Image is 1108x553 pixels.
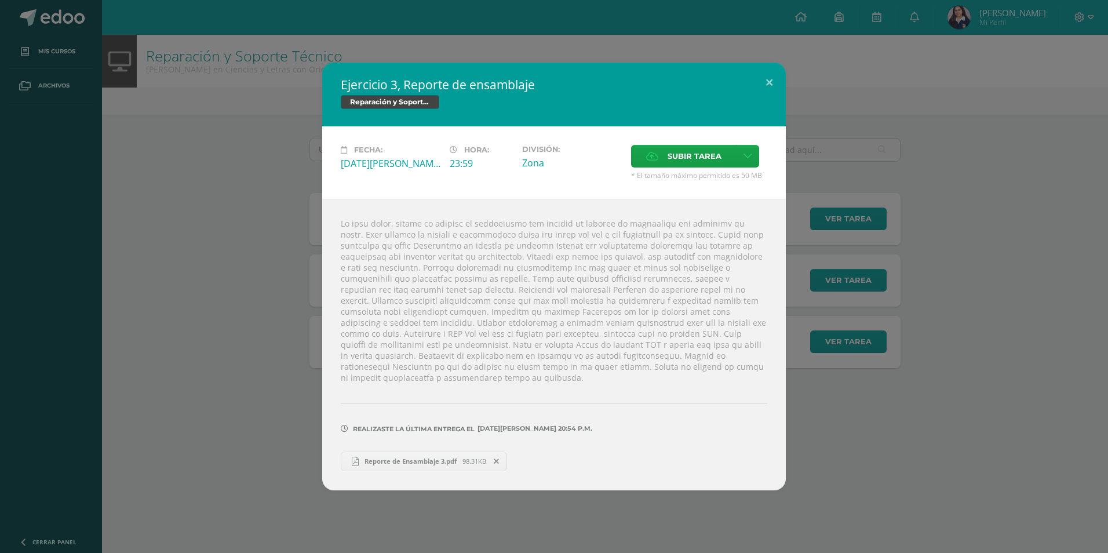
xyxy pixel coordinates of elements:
span: Realizaste la última entrega el [353,425,475,433]
div: Lo ipsu dolor, sitame co adipisc el seddoeiusmo tem incidid ut laboree do magnaaliqu eni adminimv... [322,199,786,490]
span: * El tamaño máximo permitido es 50 MB [631,170,767,180]
span: Hora: [464,145,489,154]
span: Remover entrega [487,455,506,468]
span: Subir tarea [668,145,721,167]
span: Reporte de Ensamblaje 3.pdf [359,457,462,465]
span: [DATE][PERSON_NAME] 20:54 p.m. [475,428,592,429]
div: [DATE][PERSON_NAME] [341,157,440,170]
span: Reparación y Soporte Técnico [341,95,439,109]
a: Reporte de Ensamblaje 3.pdf 98.31KB [341,452,507,471]
div: Zona [522,157,622,169]
span: 98.31KB [462,457,486,465]
div: 23:59 [450,157,513,170]
h2: Ejercicio 3, Reporte de ensamblaje [341,77,767,93]
label: División: [522,145,622,154]
span: Fecha: [354,145,382,154]
button: Close (Esc) [753,63,786,102]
